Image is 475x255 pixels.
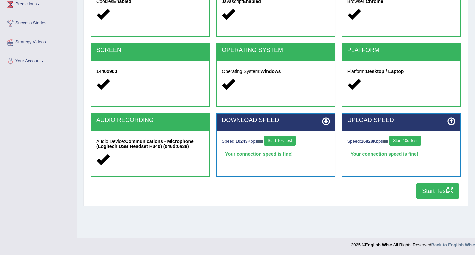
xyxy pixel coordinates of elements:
button: Start 10s Test [264,136,296,146]
h2: AUDIO RECORDING [96,117,204,124]
h5: Platform: [347,69,455,74]
a: Back to English Wise [431,242,475,247]
h2: UPLOAD SPEED [347,117,455,124]
h2: SCREEN [96,47,204,54]
div: Speed: Kbps [347,136,455,147]
button: Start Test [416,183,459,199]
img: ajax-loader-fb-connection.gif [383,140,388,143]
strong: English Wise. [365,242,393,247]
img: ajax-loader-fb-connection.gif [257,140,263,143]
strong: 16828 [361,139,373,144]
strong: Communications - Microphone (Logitech USB Headset H340) (046d:0a38) [96,139,194,149]
h2: DOWNLOAD SPEED [222,117,330,124]
strong: Desktop / Laptop [366,69,404,74]
h2: OPERATING SYSTEM [222,47,330,54]
div: Speed: Kbps [222,136,330,147]
h5: Audio Device: [96,139,204,149]
div: 2025 © All Rights Reserved [351,238,475,248]
button: Start 10s Test [389,136,421,146]
h2: PLATFORM [347,47,455,54]
h5: Operating System: [222,69,330,74]
div: Your connection speed is fine! [222,149,330,159]
strong: 10243 [236,139,248,144]
strong: Windows [260,69,281,74]
a: Success Stories [0,14,76,31]
div: Your connection speed is fine! [347,149,455,159]
a: Your Account [0,52,76,69]
strong: 1440x900 [96,69,117,74]
a: Strategy Videos [0,33,76,50]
